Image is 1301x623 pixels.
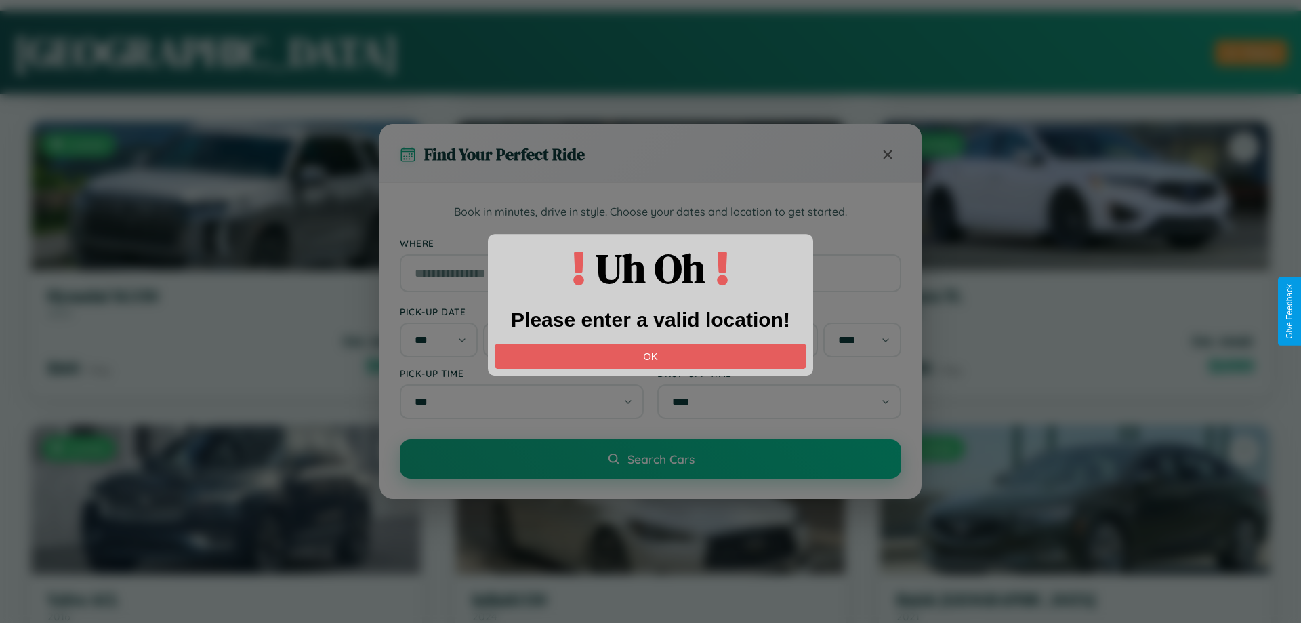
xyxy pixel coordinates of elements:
[400,367,644,379] label: Pick-up Time
[657,367,901,379] label: Drop-off Time
[400,203,901,221] p: Book in minutes, drive in style. Choose your dates and location to get started.
[657,306,901,317] label: Drop-off Date
[627,451,695,466] span: Search Cars
[424,143,585,165] h3: Find Your Perfect Ride
[400,306,644,317] label: Pick-up Date
[400,237,901,249] label: Where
